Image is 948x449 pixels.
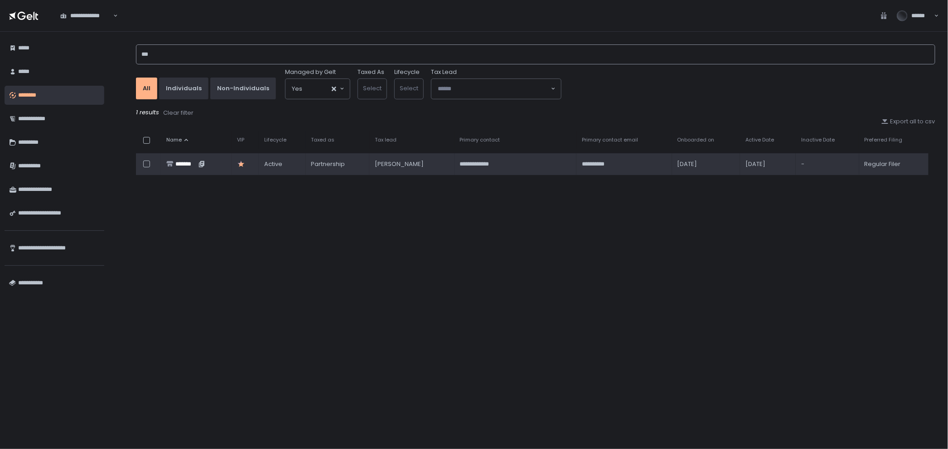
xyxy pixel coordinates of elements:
span: Preferred Filing [865,137,903,143]
button: Clear filter [163,108,194,117]
button: All [136,78,157,99]
span: Managed by Gelt [285,68,336,76]
div: Search for option [285,79,350,99]
span: active [264,160,282,168]
div: Individuals [166,84,202,93]
div: [DATE] [745,160,790,168]
div: [PERSON_NAME] [375,160,449,168]
span: Select [363,84,382,93]
button: Clear Selected [332,87,336,91]
span: Tax lead [375,137,397,143]
span: Name [166,137,182,143]
div: - [801,160,853,168]
span: Select [400,84,418,93]
button: Non-Individuals [210,78,276,99]
span: Tax Lead [431,68,457,76]
div: All [143,84,150,93]
span: Onboarded on [677,137,715,143]
div: Clear filter [163,109,193,117]
span: Primary contact email [582,137,638,143]
div: 1 results [136,108,935,117]
div: Search for option [431,79,561,99]
div: Regular Filer [865,160,923,168]
span: Inactive Date [801,137,835,143]
label: Lifecycle [394,68,420,76]
span: Taxed as [311,137,335,143]
input: Search for option [302,84,331,93]
span: VIP [237,137,244,143]
button: Individuals [159,78,208,99]
span: Primary contact [460,137,500,143]
div: Search for option [54,6,118,25]
div: Non-Individuals [217,84,269,93]
div: [DATE] [677,160,735,168]
button: Export all to csv [881,117,935,126]
span: Active Date [745,137,774,143]
label: Taxed As [358,68,384,76]
span: Yes [292,84,302,93]
input: Search for option [438,84,550,93]
span: Lifecycle [264,137,286,143]
div: Partnership [311,160,364,168]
